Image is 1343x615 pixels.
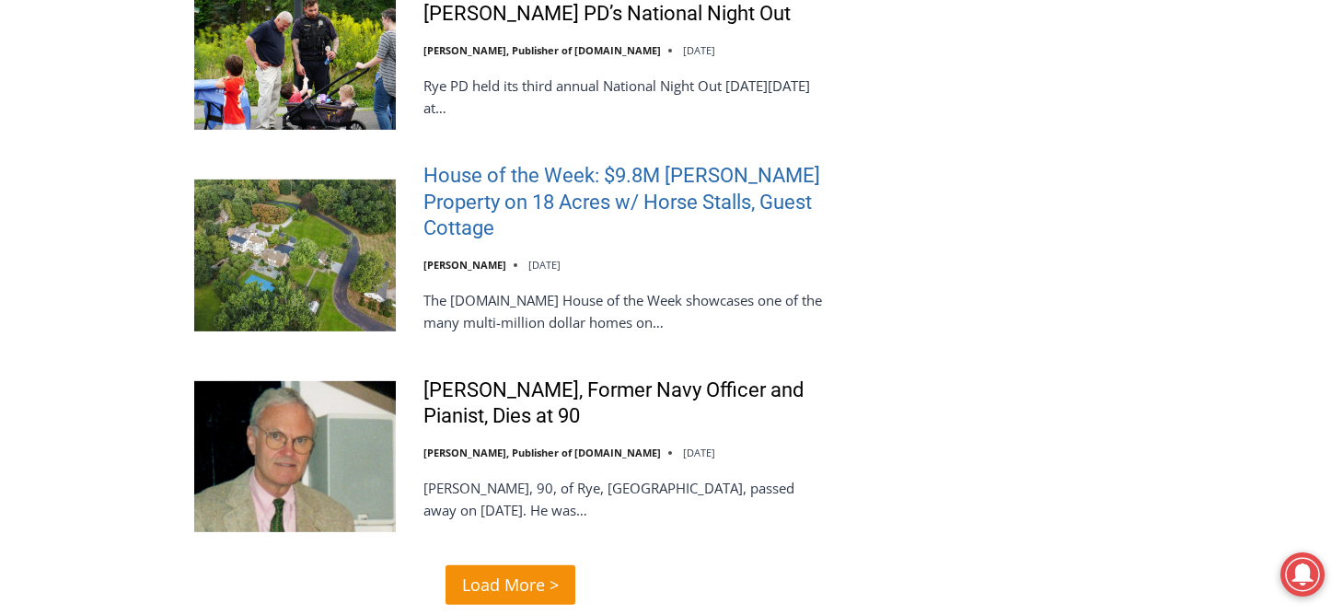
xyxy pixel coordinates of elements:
a: [PERSON_NAME] [423,258,506,272]
p: The [DOMAIN_NAME] House of the Week showcases one of the many multi-million dollar homes on… [423,289,828,333]
a: Intern @ [DOMAIN_NAME] [443,179,892,229]
a: [PERSON_NAME], Publisher of [DOMAIN_NAME] [423,43,661,57]
a: Load More > [446,565,575,605]
span: Load More > [462,572,559,598]
div: "...watching a master [PERSON_NAME] chef prepare an omakase meal is fascinating dinner theater an... [190,115,271,220]
div: "At the 10am stand-up meeting, each intern gets a chance to take [PERSON_NAME] and the other inte... [465,1,870,179]
a: House of the Week: $9.8M [PERSON_NAME] Property on 18 Acres w/ Horse Stalls, Guest Cottage [423,163,828,242]
a: Open Tues. - Sun. [PHONE_NUMBER] [1,185,185,229]
p: [PERSON_NAME], 90, of Rye, [GEOGRAPHIC_DATA], passed away on [DATE]. He was… [423,477,828,521]
a: Book [PERSON_NAME]'s Good Humor for Your Event [547,6,665,84]
a: [PERSON_NAME], Former Navy Officer and Pianist, Dies at 90 [423,377,828,430]
img: House of the Week: $9.8M Harrison Property on 18 Acres w/ Horse Stalls, Guest Cottage [194,180,396,331]
span: Open Tues. - Sun. [PHONE_NUMBER] [6,190,180,260]
img: Thomas W. Mullen Jr., Former Navy Officer and Pianist, Dies at 90 [194,381,396,532]
p: Rye PD held its third annual National Night Out [DATE][DATE] at… [423,75,828,119]
time: [DATE] [683,43,715,57]
a: [PERSON_NAME], Publisher of [DOMAIN_NAME] [423,446,661,459]
time: [DATE] [683,446,715,459]
img: s_800_809a2aa2-bb6e-4add-8b5e-749ad0704c34.jpeg [446,1,556,84]
time: [DATE] [528,258,561,272]
span: Intern @ [DOMAIN_NAME] [481,183,853,225]
h4: Book [PERSON_NAME]'s Good Humor for Your Event [561,19,641,71]
div: Serving [GEOGRAPHIC_DATA] Since [DATE] [121,33,455,51]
